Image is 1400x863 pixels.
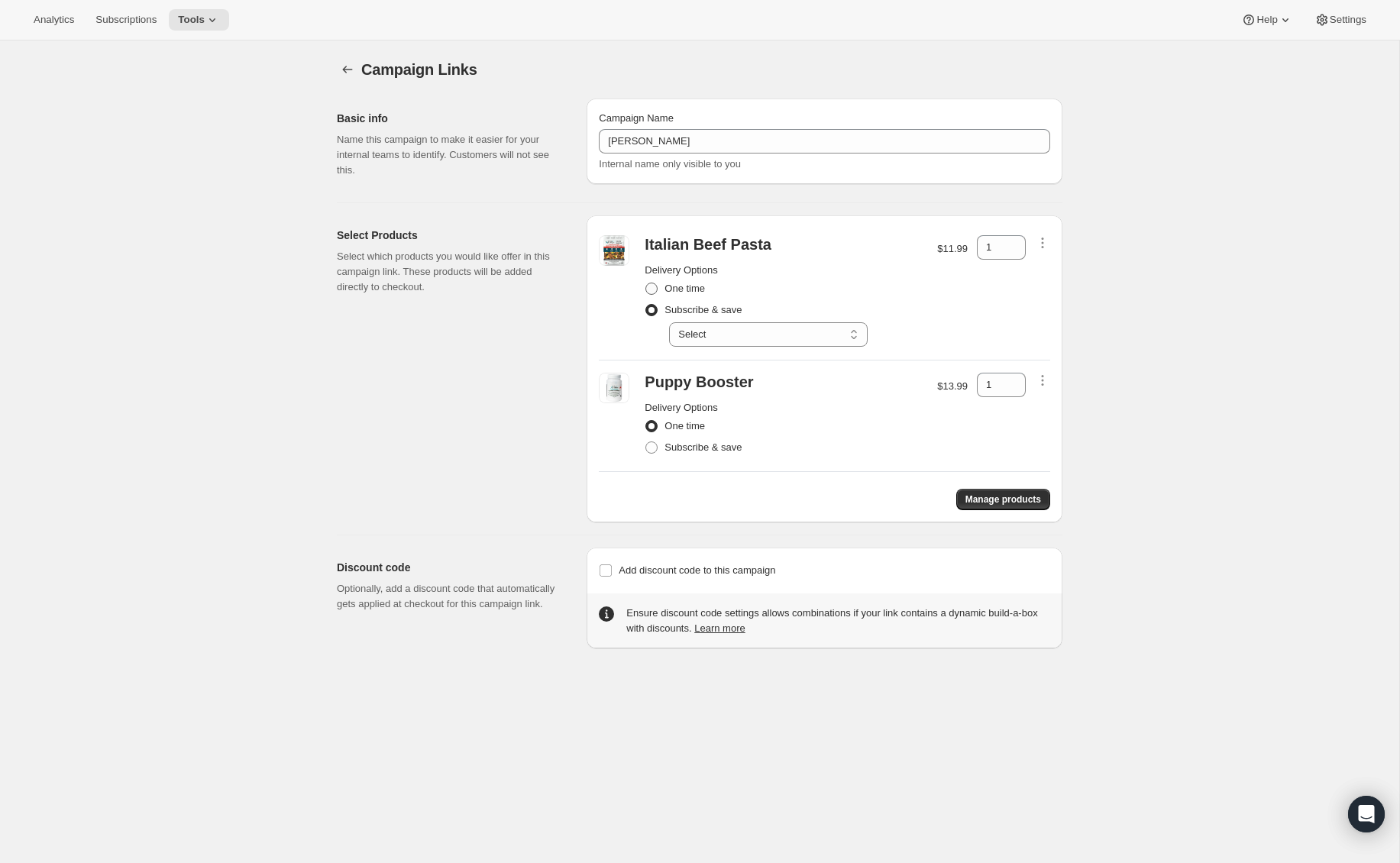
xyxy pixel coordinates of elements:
span: Subscribe & save [664,441,742,453]
p: $13.99 [937,379,968,394]
span: Settings [1330,14,1366,26]
h2: Basic info [337,111,562,126]
span: Campaign Links [361,61,477,78]
input: Example: Seasonal campaign [599,129,1050,154]
span: Subscribe & save [664,304,742,315]
button: Analytics [24,9,83,31]
button: Settings [1305,9,1376,31]
h2: Discount code [337,560,562,575]
h2: Delivery Options [645,263,922,278]
button: Tools [169,9,229,31]
div: Ensure discount code settings allows combinations if your link contains a dynamic build-a-box wit... [626,606,1050,636]
button: Help [1232,9,1301,31]
div: Puppy Booster [645,373,753,391]
p: Name this campaign to make it easier for your internal teams to identify. Customers will not see ... [337,132,562,178]
span: One time [664,283,705,294]
button: Manage products [956,489,1050,510]
span: Analytics [34,14,74,26]
span: Subscriptions [95,14,157,26]
span: Tools [178,14,205,26]
a: Learn more [694,622,745,634]
div: Open Intercom Messenger [1348,796,1385,832]
img: Default Title [599,373,629,403]
p: Select which products you would like offer in this campaign link. These products will be added di... [337,249,562,295]
span: Manage products [965,493,1041,506]
div: Italian Beef Pasta [645,235,771,254]
h2: Select Products [337,228,562,243]
span: Help [1256,14,1277,26]
p: $11.99 [937,241,968,257]
button: Subscriptions [86,9,166,31]
img: Default Title [599,235,629,266]
span: One time [664,420,705,431]
span: Add discount code to this campaign [619,564,775,576]
span: Internal name only visible to you [599,158,741,170]
p: Optionally, add a discount code that automatically gets applied at checkout for this campaign link. [337,581,562,612]
span: Campaign Name [599,112,674,124]
h2: Delivery Options [645,400,922,415]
